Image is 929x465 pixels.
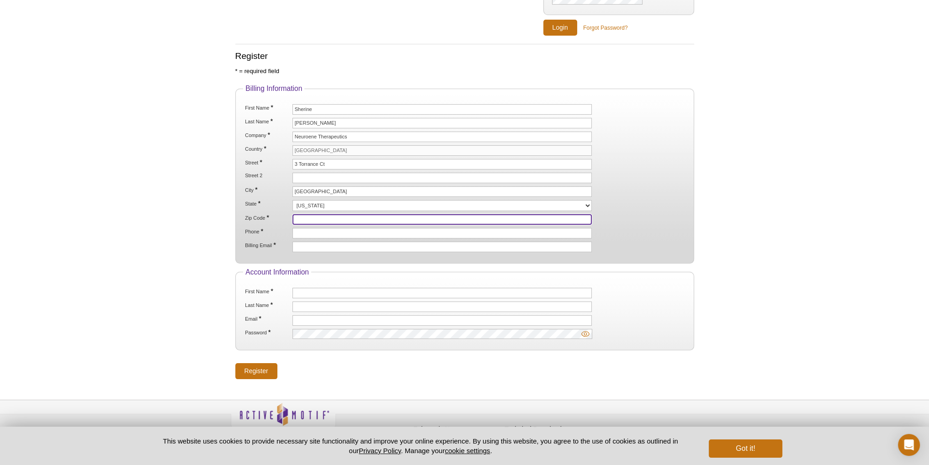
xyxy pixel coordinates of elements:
[244,104,291,111] label: First Name
[147,436,694,455] p: This website uses cookies to provide necessary site functionality and improve your online experie...
[231,400,336,437] img: Active Motif,
[505,425,592,433] h4: Technical Downloads
[340,424,376,438] a: Privacy Policy
[244,228,291,235] label: Phone
[244,288,291,295] label: First Name
[244,214,291,221] label: Zip Code
[244,159,291,166] label: Street
[359,447,401,454] a: Privacy Policy
[244,132,291,138] label: Company
[244,315,291,322] label: Email
[235,363,277,379] input: Register
[414,425,500,433] h4: Epigenetic News
[543,20,577,36] input: Login
[596,416,665,436] table: Click to Verify - This site chose Symantec SSL for secure e-commerce and confidential communicati...
[243,85,304,93] legend: Billing Information
[244,118,291,125] label: Last Name
[583,24,627,32] a: Forgot Password?
[244,200,291,207] label: State
[709,439,782,458] button: Got it!
[581,330,589,338] img: password-eye.svg
[235,52,694,60] h2: Register
[244,186,291,193] label: City
[244,242,291,248] label: Billing Email
[898,434,920,456] div: Open Intercom Messenger
[244,173,291,179] label: Street 2
[445,447,490,454] button: cookie settings
[243,268,311,276] legend: Account Information
[244,301,291,308] label: Last Name
[244,329,291,336] label: Password
[244,145,291,152] label: Country
[235,67,694,75] p: * = required field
